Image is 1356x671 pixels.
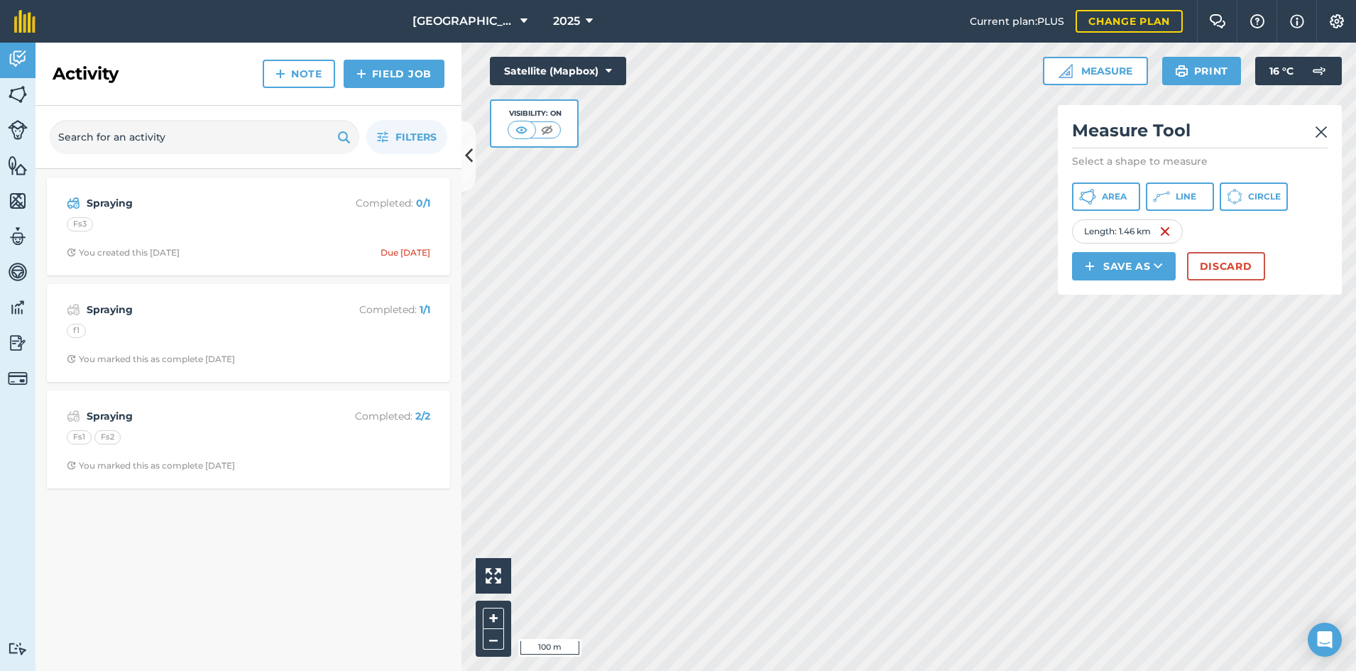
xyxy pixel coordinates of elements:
[1290,13,1304,30] img: svg+xml;base64,PHN2ZyB4bWxucz0iaHR0cDovL3d3dy53My5vcmcvMjAwMC9zdmciIHdpZHRoPSIxNyIgaGVpZ2h0PSIxNy...
[1305,57,1333,85] img: svg+xml;base64,PD94bWwgdmVyc2lvbj0iMS4wIiBlbmNvZGluZz0idXRmLTgiPz4KPCEtLSBHZW5lcmF0b3I6IEFkb2JlIE...
[50,120,359,154] input: Search for an activity
[67,248,76,257] img: Clock with arrow pointing clockwise
[486,568,501,584] img: Four arrows, one pointing top left, one top right, one bottom right and the last bottom left
[1102,191,1127,202] span: Area
[1085,258,1095,275] img: svg+xml;base64,PHN2ZyB4bWxucz0iaHR0cDovL3d3dy53My5vcmcvMjAwMC9zdmciIHdpZHRoPSIxNCIgaGVpZ2h0PSIyNC...
[1269,57,1294,85] span: 16 ° C
[94,430,121,444] div: Fs2
[1043,57,1148,85] button: Measure
[8,369,28,388] img: svg+xml;base64,PD94bWwgdmVyc2lvbj0iMS4wIiBlbmNvZGluZz0idXRmLTgiPz4KPCEtLSBHZW5lcmF0b3I6IEFkb2JlIE...
[8,84,28,105] img: svg+xml;base64,PHN2ZyB4bWxucz0iaHR0cDovL3d3dy53My5vcmcvMjAwMC9zdmciIHdpZHRoPSI1NiIgaGVpZ2h0PSI2MC...
[87,302,312,317] strong: Spraying
[275,65,285,82] img: svg+xml;base64,PHN2ZyB4bWxucz0iaHR0cDovL3d3dy53My5vcmcvMjAwMC9zdmciIHdpZHRoPSIxNCIgaGVpZ2h0PSIyNC...
[8,120,28,140] img: svg+xml;base64,PD94bWwgdmVyc2lvbj0iMS4wIiBlbmNvZGluZz0idXRmLTgiPz4KPCEtLSBHZW5lcmF0b3I6IEFkb2JlIE...
[8,261,28,283] img: svg+xml;base64,PD94bWwgdmVyc2lvbj0iMS4wIiBlbmNvZGluZz0idXRmLTgiPz4KPCEtLSBHZW5lcmF0b3I6IEFkb2JlIE...
[8,332,28,354] img: svg+xml;base64,PD94bWwgdmVyc2lvbj0iMS4wIiBlbmNvZGluZz0idXRmLTgiPz4KPCEtLSBHZW5lcmF0b3I6IEFkb2JlIE...
[1072,154,1328,168] p: Select a shape to measure
[263,60,335,88] a: Note
[55,399,442,480] a: SprayingCompleted: 2/2Fs1Fs2Clock with arrow pointing clockwiseYou marked this as complete [DATE]
[87,408,312,424] strong: Spraying
[67,354,235,365] div: You marked this as complete [DATE]
[1059,64,1073,78] img: Ruler icon
[337,129,351,146] img: svg+xml;base64,PHN2ZyB4bWxucz0iaHR0cDovL3d3dy53My5vcmcvMjAwMC9zdmciIHdpZHRoPSIxOSIgaGVpZ2h0PSIyNC...
[395,129,437,145] span: Filters
[1072,219,1183,244] div: Length : 1.46 km
[513,123,530,137] img: svg+xml;base64,PHN2ZyB4bWxucz0iaHR0cDovL3d3dy53My5vcmcvMjAwMC9zdmciIHdpZHRoPSI1MCIgaGVpZ2h0PSI0MC...
[553,13,580,30] span: 2025
[970,13,1064,29] span: Current plan : PLUS
[1072,182,1140,211] button: Area
[1072,252,1176,280] button: Save as
[8,297,28,318] img: svg+xml;base64,PD94bWwgdmVyc2lvbj0iMS4wIiBlbmNvZGluZz0idXRmLTgiPz4KPCEtLSBHZW5lcmF0b3I6IEFkb2JlIE...
[416,197,430,209] strong: 0 / 1
[67,301,80,318] img: svg+xml;base64,PD94bWwgdmVyc2lvbj0iMS4wIiBlbmNvZGluZz0idXRmLTgiPz4KPCEtLSBHZW5lcmF0b3I6IEFkb2JlIE...
[8,226,28,247] img: svg+xml;base64,PD94bWwgdmVyc2lvbj0iMS4wIiBlbmNvZGluZz0idXRmLTgiPz4KPCEtLSBHZW5lcmF0b3I6IEFkb2JlIE...
[55,186,442,267] a: SprayingCompleted: 0/1Fs3Clock with arrow pointing clockwiseYou created this [DATE]Due [DATE]
[1176,191,1196,202] span: Line
[490,57,626,85] button: Satellite (Mapbox)
[412,13,515,30] span: [GEOGRAPHIC_DATA]
[538,123,556,137] img: svg+xml;base64,PHN2ZyB4bWxucz0iaHR0cDovL3d3dy53My5vcmcvMjAwMC9zdmciIHdpZHRoPSI1MCIgaGVpZ2h0PSI0MC...
[1146,182,1214,211] button: Line
[1308,623,1342,657] div: Open Intercom Messenger
[317,302,430,317] p: Completed :
[1076,10,1183,33] a: Change plan
[1209,14,1226,28] img: Two speech bubbles overlapping with the left bubble in the forefront
[53,62,119,85] h2: Activity
[344,60,444,88] a: Field Job
[1255,57,1342,85] button: 16 °C
[67,247,180,258] div: You created this [DATE]
[8,642,28,655] img: svg+xml;base64,PD94bWwgdmVyc2lvbj0iMS4wIiBlbmNvZGluZz0idXRmLTgiPz4KPCEtLSBHZW5lcmF0b3I6IEFkb2JlIE...
[1187,252,1265,280] button: Discard
[8,48,28,70] img: svg+xml;base64,PD94bWwgdmVyc2lvbj0iMS4wIiBlbmNvZGluZz0idXRmLTgiPz4KPCEtLSBHZW5lcmF0b3I6IEFkb2JlIE...
[67,354,76,364] img: Clock with arrow pointing clockwise
[67,217,93,231] div: Fs3
[1072,119,1328,148] h2: Measure Tool
[1175,62,1188,80] img: svg+xml;base64,PHN2ZyB4bWxucz0iaHR0cDovL3d3dy53My5vcmcvMjAwMC9zdmciIHdpZHRoPSIxOSIgaGVpZ2h0PSIyNC...
[67,408,80,425] img: svg+xml;base64,PD94bWwgdmVyc2lvbj0iMS4wIiBlbmNvZGluZz0idXRmLTgiPz4KPCEtLSBHZW5lcmF0b3I6IEFkb2JlIE...
[67,430,92,444] div: Fs1
[356,65,366,82] img: svg+xml;base64,PHN2ZyB4bWxucz0iaHR0cDovL3d3dy53My5vcmcvMjAwMC9zdmciIHdpZHRoPSIxNCIgaGVpZ2h0PSIyNC...
[317,195,430,211] p: Completed :
[67,460,235,471] div: You marked this as complete [DATE]
[1315,124,1328,141] img: svg+xml;base64,PHN2ZyB4bWxucz0iaHR0cDovL3d3dy53My5vcmcvMjAwMC9zdmciIHdpZHRoPSIyMiIgaGVpZ2h0PSIzMC...
[14,10,35,33] img: fieldmargin Logo
[55,293,442,373] a: SprayingCompleted: 1/1f1Clock with arrow pointing clockwiseYou marked this as complete [DATE]
[381,247,430,258] div: Due [DATE]
[67,461,76,470] img: Clock with arrow pointing clockwise
[8,155,28,176] img: svg+xml;base64,PHN2ZyB4bWxucz0iaHR0cDovL3d3dy53My5vcmcvMjAwMC9zdmciIHdpZHRoPSI1NiIgaGVpZ2h0PSI2MC...
[8,190,28,212] img: svg+xml;base64,PHN2ZyB4bWxucz0iaHR0cDovL3d3dy53My5vcmcvMjAwMC9zdmciIHdpZHRoPSI1NiIgaGVpZ2h0PSI2MC...
[67,195,80,212] img: svg+xml;base64,PD94bWwgdmVyc2lvbj0iMS4wIiBlbmNvZGluZz0idXRmLTgiPz4KPCEtLSBHZW5lcmF0b3I6IEFkb2JlIE...
[1220,182,1288,211] button: Circle
[508,108,562,119] div: Visibility: On
[67,324,86,338] div: f1
[483,629,504,650] button: –
[420,303,430,316] strong: 1 / 1
[1328,14,1345,28] img: A cog icon
[366,120,447,154] button: Filters
[1162,57,1242,85] button: Print
[415,410,430,422] strong: 2 / 2
[483,608,504,629] button: +
[317,408,430,424] p: Completed :
[1159,223,1171,240] img: svg+xml;base64,PHN2ZyB4bWxucz0iaHR0cDovL3d3dy53My5vcmcvMjAwMC9zdmciIHdpZHRoPSIxNiIgaGVpZ2h0PSIyNC...
[1249,14,1266,28] img: A question mark icon
[1248,191,1281,202] span: Circle
[87,195,312,211] strong: Spraying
